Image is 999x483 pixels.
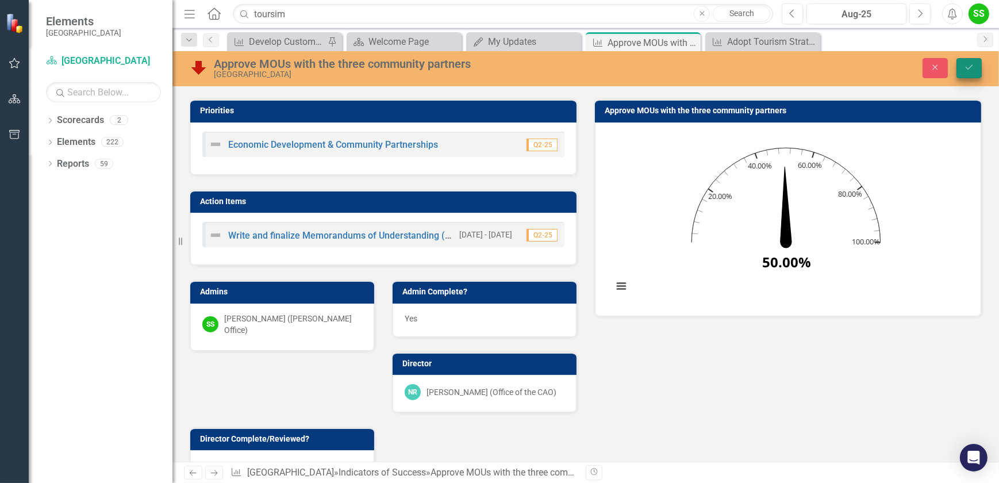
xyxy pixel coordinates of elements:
[708,34,817,49] a: Adopt Tourism Strategy
[798,160,822,170] text: 60.00%
[339,467,426,478] a: Indicators of Success
[527,229,558,241] span: Q2-25
[214,70,632,79] div: [GEOGRAPHIC_DATA]
[713,6,770,22] a: Search
[762,252,811,271] text: 50.00%
[95,159,113,168] div: 59
[960,444,988,471] div: Open Intercom Messenger
[209,137,222,151] img: Not Defined
[230,34,325,49] a: Develop Customer Experience training program for Staff and provide training annually
[200,287,368,296] h3: Admins
[57,136,95,149] a: Elements
[3,3,764,17] p: Final agreements are scheduled to come to Council in the third quarter of 2025. A draft Museum MO...
[6,13,26,33] img: ClearPoint Strategy
[200,197,571,206] h3: Action Items
[349,34,459,49] a: Welcome Page
[202,461,213,470] span: No
[224,313,362,336] div: [PERSON_NAME] ([PERSON_NAME] Office)
[200,106,571,115] h3: Priorities
[727,34,817,49] div: Adopt Tourism Strategy
[200,435,368,443] h3: Director Complete/Reviewed?
[969,3,989,24] button: SS
[228,230,751,241] a: Write and finalize Memorandums of Understanding (MOU) with the Chamber of Commerce, NOTL Tourism,...
[405,314,417,323] span: Yes
[607,132,965,304] svg: Interactive chart
[247,467,334,478] a: [GEOGRAPHIC_DATA]
[806,3,906,24] button: Aug-25
[46,14,121,28] span: Elements
[488,34,578,49] div: My Updates
[110,116,128,125] div: 2
[427,386,556,398] div: [PERSON_NAME] (Office of the CAO)
[46,82,161,102] input: Search Below...
[852,236,880,247] text: 100.00%
[431,467,632,478] div: Approve MOUs with the three community partners
[46,28,121,37] small: [GEOGRAPHIC_DATA]
[209,228,222,242] img: Not Defined
[459,229,512,240] small: [DATE] - [DATE]
[405,384,421,400] div: NR
[608,36,698,50] div: Approve MOUs with the three community partners
[613,278,629,294] button: View chart menu, Chart
[233,4,773,24] input: Search ClearPoint...
[605,106,975,115] h3: Approve MOUs with the three community partners
[402,359,571,368] h3: Director
[101,137,124,147] div: 222
[57,114,104,127] a: Scorecards
[607,132,969,304] div: Chart. Highcharts interactive chart.
[839,189,863,199] text: 80.00%
[249,34,325,49] div: Develop Customer Experience training program for Staff and provide training annually
[402,287,571,296] h3: Admin Complete?
[46,55,161,68] a: [GEOGRAPHIC_DATA]
[527,139,558,151] span: Q2-25
[779,167,791,243] path: 50. Actual.
[469,34,578,49] a: My Updates
[228,139,438,150] a: Economic Development & Community Partnerships
[202,316,218,332] div: SS
[708,191,732,201] text: 20.00%
[214,57,632,70] div: Approve MOUs with the three community partners
[748,160,772,171] text: 40.00%
[57,158,89,171] a: Reports
[368,34,459,49] div: Welcome Page
[810,7,902,21] div: Aug-25
[230,466,577,480] div: » »
[190,58,208,76] img: Below Target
